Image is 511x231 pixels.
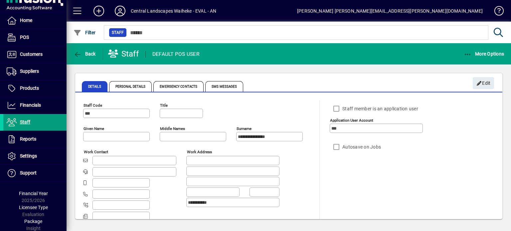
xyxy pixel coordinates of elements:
a: Customers [3,46,67,63]
button: Add [88,5,109,17]
div: Staff [108,49,139,59]
span: Financials [20,102,41,108]
mat-label: Staff Code [84,103,102,108]
mat-label: Application user account [330,118,373,123]
span: Staff [20,119,30,125]
mat-label: Given name [84,126,104,131]
a: Settings [3,148,67,165]
span: POS [20,35,29,40]
button: Back [72,48,97,60]
div: [PERSON_NAME] [PERSON_NAME][EMAIL_ADDRESS][PERSON_NAME][DOMAIN_NAME] [297,6,483,16]
span: Support [20,170,37,175]
a: Products [3,80,67,97]
div: Central Landscapes Waiheke - EVAL - AN [131,6,217,16]
span: Edit [476,78,491,89]
a: Knowledge Base [489,1,503,23]
a: Reports [3,131,67,148]
mat-label: Surname [237,126,252,131]
span: Financial Year [19,191,48,196]
a: Home [3,12,67,29]
span: Personal Details [109,81,152,92]
span: Home [20,18,32,23]
span: Settings [20,153,37,159]
span: SMS Messages [205,81,243,92]
button: Profile [109,5,131,17]
a: Financials [3,97,67,114]
mat-label: Title [160,103,168,108]
span: Emergency Contacts [153,81,204,92]
span: More Options [464,51,504,57]
span: Package [24,219,42,224]
span: Licensee Type [19,205,48,210]
button: Filter [72,27,97,39]
a: Support [3,165,67,181]
button: More Options [462,48,506,60]
span: Filter [74,30,96,35]
span: Products [20,85,39,91]
a: Suppliers [3,63,67,80]
span: Reports [20,136,36,142]
span: Details [82,81,107,92]
span: Back [74,51,96,57]
button: Edit [473,77,494,89]
span: Customers [20,52,43,57]
div: DEFAULT POS USER [152,49,200,59]
app-page-header-button: Back [67,48,103,60]
span: Staff [112,29,124,36]
a: POS [3,29,67,46]
span: Suppliers [20,68,39,74]
mat-label: Middle names [160,126,185,131]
